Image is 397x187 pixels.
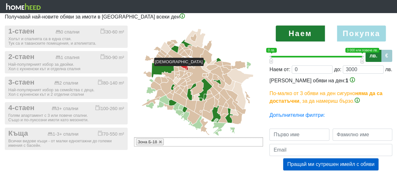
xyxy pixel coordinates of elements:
[269,144,392,156] input: Email
[8,37,124,46] div: Холът и спалнята са в една стая. Тук са и таванските помещения, и ателиетата.
[8,53,34,61] span: 2-стаен
[5,51,128,73] button: 2-стаен 1 спалня 50-90 m² Най-популярният избор за двойки.Хол с кухненски кът и отделна спалня
[98,131,124,137] div: 70-550 m²
[5,26,128,48] button: 1-стаен 0 спални 30-60 m² Холът и спалнята са в една стая.Тук са и таванските помещения, и ателие...
[5,13,392,21] p: Получавай най-новите обяви за имоти в [GEOGRAPHIC_DATA] всеки ден
[56,29,79,35] div: 0 спални
[54,80,78,86] div: 2 спални
[8,139,124,148] div: Всички видове къщи - от малки едноетажни до големи имения с басейн.
[350,77,355,82] img: info-3.png
[345,78,348,83] span: 1
[269,66,290,73] div: Наем от:
[8,129,28,138] span: Къща
[269,129,329,141] input: Първо име
[52,106,79,111] div: 3+ спални
[334,66,341,73] div: до:
[385,66,392,73] div: лв.
[98,79,124,86] div: 80-140 m²
[283,158,378,170] button: Пращай ми сутрешен имейл с обяви
[8,88,124,97] div: Най-популярният избор за семейства с деца. Хол с кухненски кът и 2 отделни спални
[5,128,128,150] button: Къща 1-3+ спални 70-550 m² Всички видове къщи - от малки едноетажни до големи имения с басейн.
[355,98,360,103] img: info-3.png
[333,129,392,141] input: Фамилно име
[8,113,124,122] div: Голям апартамент с 3 или повече спални. Също и по-луксозни имоти като мезонети.
[5,102,128,124] button: 4-стаен 3+ спални 100-260 m² Голям апартамент с 3 или повече спални.Също и по-луксозни имоти като...
[345,48,379,53] span: 3 000 или повече лв.
[8,27,34,36] span: 1-стаен
[269,77,392,105] div: [PERSON_NAME] обяви на ден:
[138,139,157,144] span: Зона Б-18
[180,13,185,19] img: info-3.png
[8,62,124,71] div: Най-популярният избор за двойки. Хол с кухненски кът и отделна спалня
[337,26,386,41] label: Покупка
[8,104,34,112] span: 4-стаен
[276,26,325,41] label: Наем
[269,90,392,105] p: По-малко от 3 обяви на ден сигурно , за да намериш бързо.
[101,28,124,35] div: 30-60 m²
[95,105,124,111] div: 100-260 m²
[5,77,128,99] button: 3-стаен 2 спални 80-140 m² Най-популярният избор за семейства с деца.Хол с кухненски кът и 2 отде...
[56,55,79,60] div: 1 спалня
[48,131,79,137] div: 1-3+ спални
[8,78,34,87] span: 3-стаен
[381,50,392,62] label: €
[101,54,124,60] div: 50-90 m²
[269,112,325,118] a: Допълнителни филтри:
[266,48,276,53] span: 0 лв.
[365,50,381,62] label: лв.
